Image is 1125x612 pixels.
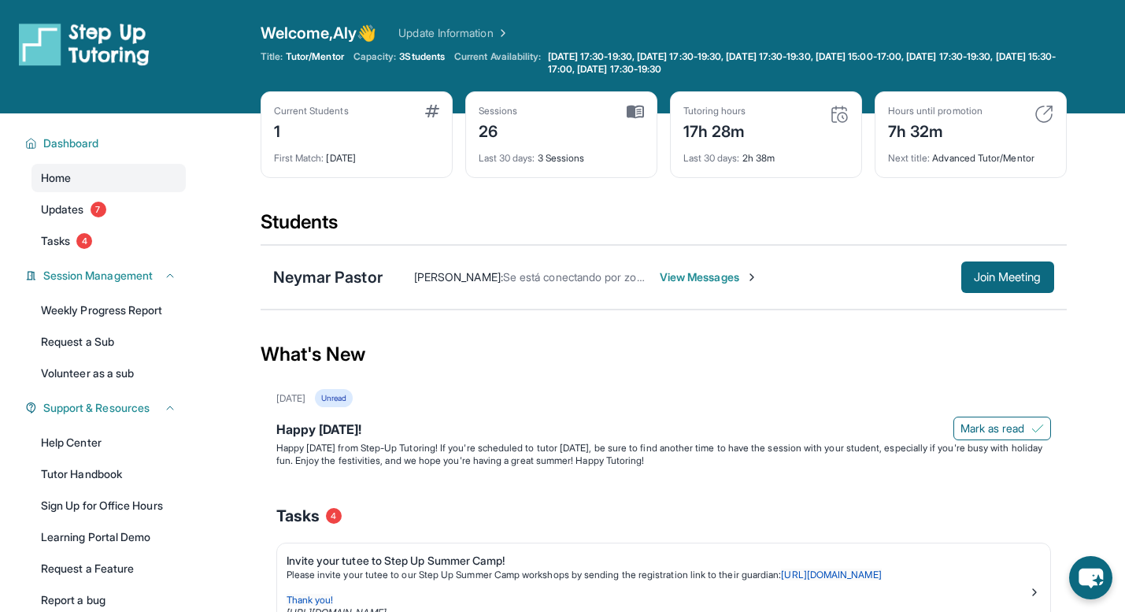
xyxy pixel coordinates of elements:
span: 3 Students [399,50,445,63]
button: Support & Resources [37,400,176,416]
span: Tutor/Mentor [286,50,344,63]
a: Updates7 [31,195,186,224]
img: card [627,105,644,119]
span: Home [41,170,71,186]
a: Learning Portal Demo [31,523,186,551]
img: Mark as read [1031,422,1044,435]
div: Sessions [479,105,518,117]
a: Volunteer as a sub [31,359,186,388]
img: card [425,105,439,117]
div: 3 Sessions [479,143,644,165]
span: Next title : [888,152,931,164]
div: 1 [274,117,349,143]
div: [DATE] [276,392,305,405]
button: chat-button [1069,556,1112,599]
img: Chevron Right [494,25,509,41]
span: [PERSON_NAME] : [414,270,503,284]
div: Invite your tutee to Step Up Summer Camp! [287,553,1028,569]
div: 17h 28m [683,117,746,143]
a: Home [31,164,186,192]
p: Please invite your tutee to our Step Up Summer Camp workshops by sending the registration link to... [287,569,1028,581]
a: [URL][DOMAIN_NAME] [781,569,881,580]
a: Tasks4 [31,227,186,255]
span: 7 [91,202,106,217]
span: Last 30 days : [683,152,740,164]
div: Unread [315,389,353,407]
a: Update Information [398,25,509,41]
span: 4 [326,508,342,524]
img: card [830,105,849,124]
span: Current Availability: [454,50,541,76]
span: Title: [261,50,283,63]
div: 2h 38m [683,143,849,165]
span: Last 30 days : [479,152,535,164]
button: Mark as read [953,417,1051,440]
a: Request a Feature [31,555,186,583]
span: Updates [41,202,84,217]
a: Weekly Progress Report [31,296,186,325]
span: Capacity: [353,50,397,63]
div: Current Students [274,105,349,117]
div: Tutoring hours [683,105,746,117]
div: Advanced Tutor/Mentor [888,143,1053,165]
span: Welcome, Aly 👋 [261,22,377,44]
span: Se está conectando por zoom [503,270,653,284]
a: [DATE] 17:30-19:30, [DATE] 17:30-19:30, [DATE] 17:30-19:30, [DATE] 15:00-17:00, [DATE] 17:30-19:3... [545,50,1067,76]
div: What's New [261,320,1067,389]
span: Session Management [43,268,153,284]
span: Tasks [41,233,70,249]
div: 26 [479,117,518,143]
a: Sign Up for Office Hours [31,491,186,520]
span: 4 [76,233,92,249]
div: Happy [DATE]! [276,420,1051,442]
div: 7h 32m [888,117,983,143]
p: Happy [DATE] from Step-Up Tutoring! If you're scheduled to tutor [DATE], be sure to find another ... [276,442,1051,467]
span: View Messages [660,269,758,285]
span: Support & Resources [43,400,150,416]
button: Join Meeting [961,261,1054,293]
span: Tasks [276,505,320,527]
div: Students [261,210,1067,244]
span: [DATE] 17:30-19:30, [DATE] 17:30-19:30, [DATE] 17:30-19:30, [DATE] 15:00-17:00, [DATE] 17:30-19:3... [548,50,1064,76]
button: Session Management [37,268,176,284]
span: Thank you! [287,594,334,606]
a: Request a Sub [31,328,186,356]
span: Join Meeting [974,273,1042,282]
div: Neymar Pastor [273,266,383,288]
span: Dashboard [43,135,99,151]
div: Hours until promotion [888,105,983,117]
span: Mark as read [960,421,1025,436]
img: Chevron-Right [746,271,758,284]
div: [DATE] [274,143,439,165]
span: First Match : [274,152,324,164]
img: card [1034,105,1053,124]
img: logo [19,22,150,66]
a: Tutor Handbook [31,460,186,488]
a: Help Center [31,428,186,457]
button: Dashboard [37,135,176,151]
